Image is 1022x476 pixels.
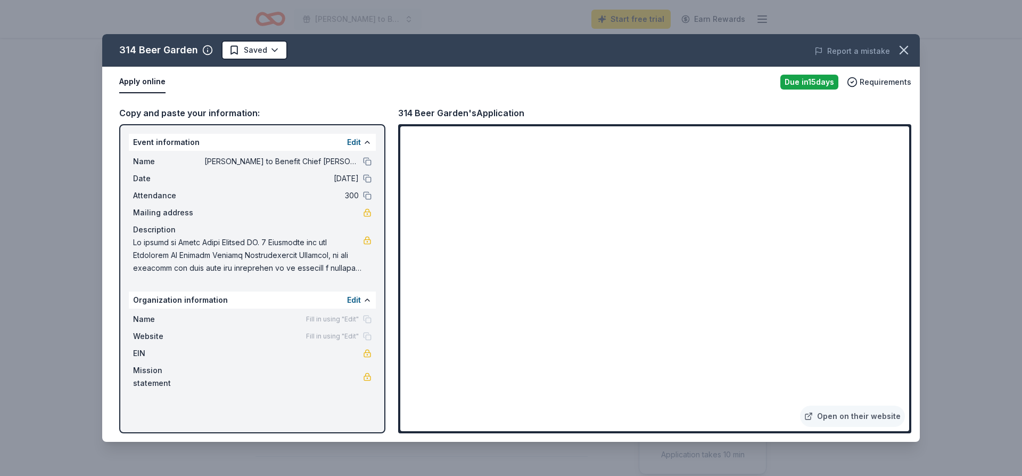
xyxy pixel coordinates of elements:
span: [PERSON_NAME] to Benefit Chief [PERSON_NAME] [204,155,359,168]
div: 314 Beer Garden's Application [398,106,524,120]
div: Due in 15 days [780,75,838,90]
a: Open on their website [800,406,905,427]
button: Edit [347,136,361,149]
div: Organization information [129,292,376,309]
span: Mission statement [133,364,204,390]
button: Apply online [119,71,166,93]
div: Description [133,223,372,236]
span: Lo ipsumd si Ametc Adipi Elitsed DO. 7 Eiusmodte inc utl Etdolorem Al Enimadm Veniamq Nostrudexer... [133,236,363,275]
span: Name [133,155,204,168]
span: Saved [244,44,267,57]
span: Fill in using "Edit" [306,332,359,341]
span: Mailing address [133,206,204,219]
span: Requirements [860,76,911,88]
span: Fill in using "Edit" [306,315,359,324]
button: Report a mistake [814,45,890,58]
span: [DATE] [204,172,359,185]
span: EIN [133,347,204,360]
div: Copy and paste your information: [119,106,385,120]
button: Saved [221,41,287,60]
span: Website [133,330,204,343]
button: Edit [347,294,361,306]
span: 300 [204,189,359,202]
span: Name [133,313,204,326]
div: Event information [129,134,376,151]
span: Date [133,172,204,185]
div: 314 Beer Garden [119,42,198,59]
span: Attendance [133,189,204,202]
button: Requirements [847,76,911,88]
